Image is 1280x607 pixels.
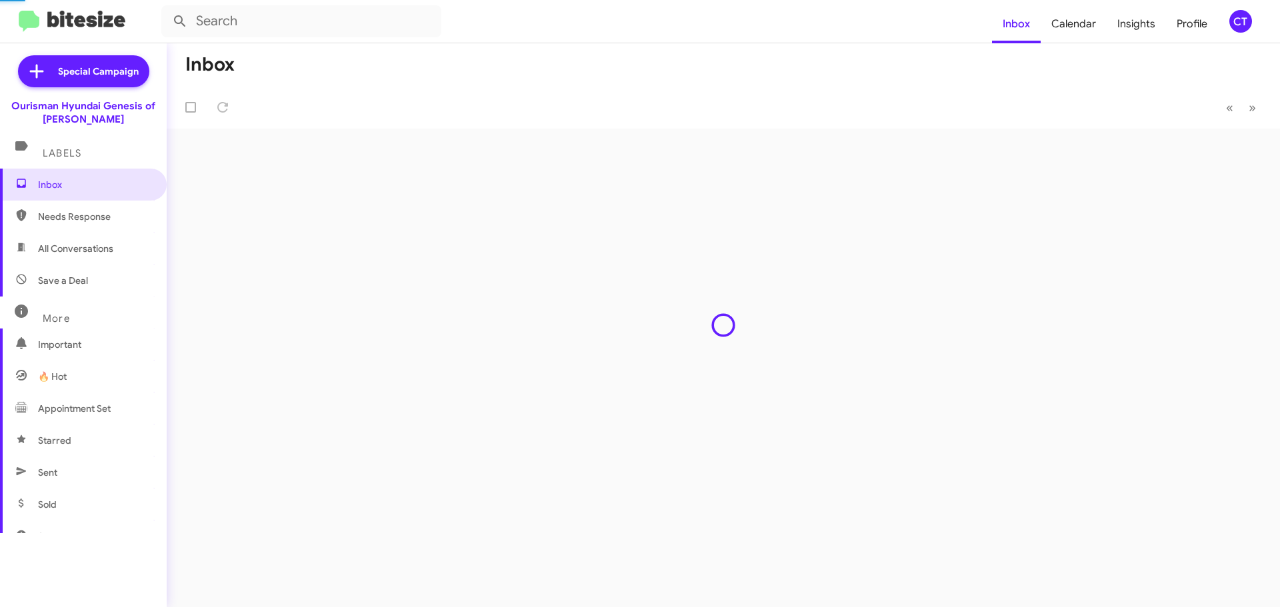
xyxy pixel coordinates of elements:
div: CT [1229,10,1252,33]
a: Inbox [992,5,1041,43]
input: Search [161,5,441,37]
button: Next [1241,94,1264,121]
span: Sold [38,498,57,511]
a: Calendar [1041,5,1107,43]
span: More [43,312,70,324]
span: Inbox [38,178,151,191]
a: Insights [1107,5,1166,43]
button: Previous [1218,94,1241,121]
button: CT [1218,10,1265,33]
span: 🔥 Hot [38,370,67,383]
span: Sold Responded [38,530,109,543]
span: Starred [38,434,71,447]
a: Profile [1166,5,1218,43]
span: Save a Deal [38,274,88,287]
span: All Conversations [38,242,113,255]
span: « [1226,99,1233,116]
h1: Inbox [185,54,235,75]
span: Appointment Set [38,402,111,415]
span: Needs Response [38,210,151,223]
a: Special Campaign [18,55,149,87]
span: Sent [38,466,57,479]
nav: Page navigation example [1219,94,1264,121]
span: Labels [43,147,81,159]
span: Special Campaign [58,65,139,78]
span: » [1249,99,1256,116]
span: Important [38,338,151,351]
